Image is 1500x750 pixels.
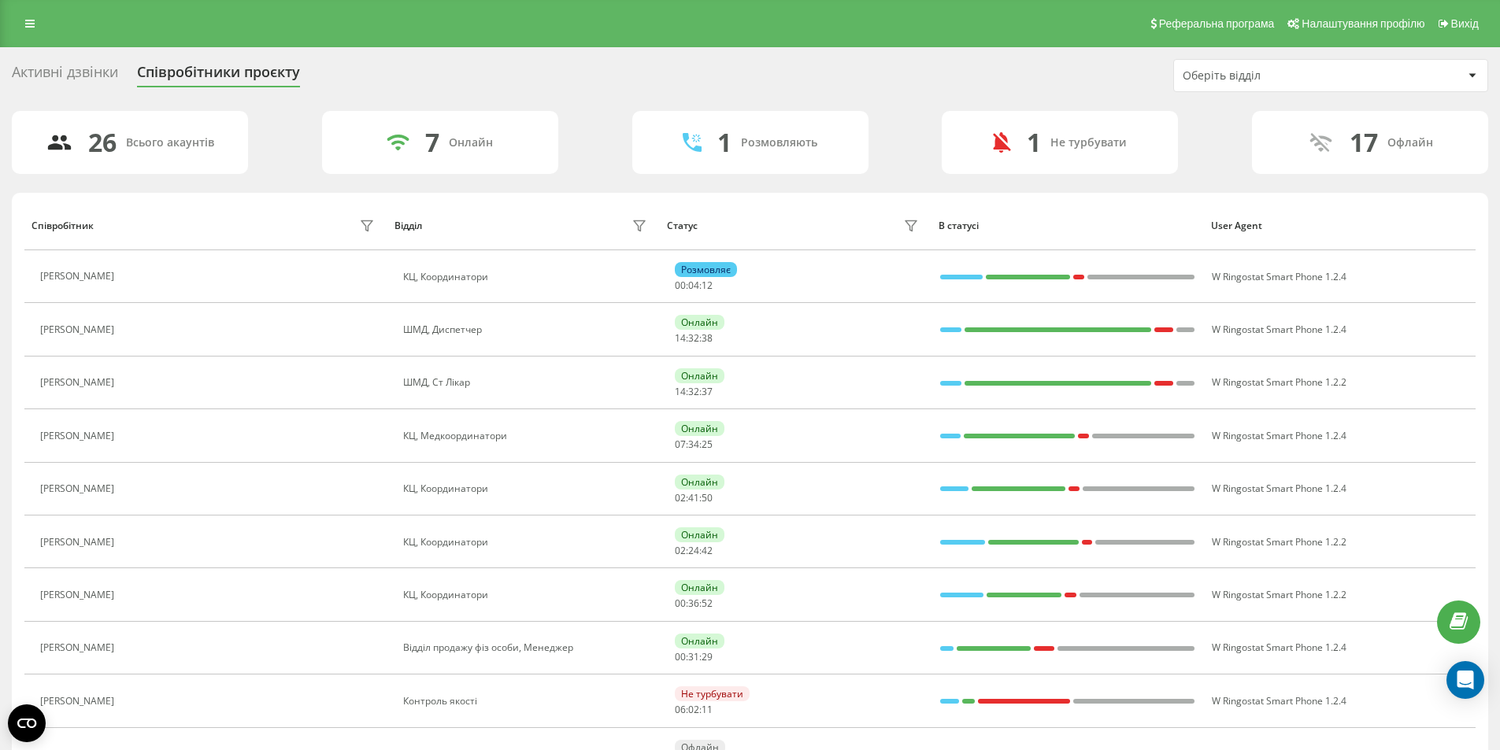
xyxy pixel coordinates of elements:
div: [PERSON_NAME] [40,589,118,600]
span: 02 [688,703,699,716]
div: : : [675,280,713,291]
div: КЦ, Координатори [403,272,651,283]
div: [PERSON_NAME] [40,430,118,442]
span: 38 [702,331,713,345]
div: Не турбувати [675,686,750,701]
div: : : [675,598,713,609]
span: 31 [688,650,699,663]
span: W Ringostat Smart Phone 1.2.4 [1212,482,1346,495]
span: W Ringostat Smart Phone 1.2.2 [1212,375,1346,389]
span: 00 [675,650,686,663]
div: Оберіть відділ [1183,69,1371,83]
span: W Ringostat Smart Phone 1.2.4 [1212,641,1346,654]
span: 07 [675,438,686,451]
div: [PERSON_NAME] [40,324,118,335]
div: Онлайн [675,634,724,648]
span: W Ringostat Smart Phone 1.2.2 [1212,588,1346,601]
span: 11 [702,703,713,716]
span: 42 [702,544,713,557]
div: : : [675,333,713,344]
div: Онлайн [675,527,724,542]
div: Контроль якості [403,696,651,707]
div: КЦ, Координатори [403,483,651,494]
div: В статусі [939,220,1196,231]
div: 26 [88,127,117,157]
span: 02 [675,544,686,557]
div: Відділ [394,220,422,231]
div: [PERSON_NAME] [40,696,118,707]
div: Статус [667,220,698,231]
div: Співробітник [31,220,94,231]
div: Офлайн [1387,136,1433,150]
span: 52 [702,597,713,610]
span: 25 [702,438,713,451]
span: W Ringostat Smart Phone 1.2.4 [1212,429,1346,442]
div: ШМД, Ст Лікар [403,377,651,388]
span: 50 [702,491,713,504]
span: Налаштування профілю [1302,17,1424,30]
div: [PERSON_NAME] [40,483,118,494]
span: W Ringostat Smart Phone 1.2.4 [1212,694,1346,708]
div: КЦ, Медкоординатори [403,430,651,442]
div: 1 [717,127,731,157]
div: User Agent [1211,220,1469,231]
span: 41 [688,491,699,504]
div: ШМД, Диспетчер [403,324,651,335]
span: W Ringostat Smart Phone 1.2.4 [1212,270,1346,283]
div: : : [675,545,713,556]
span: 14 [675,385,686,398]
span: 00 [675,279,686,292]
span: 12 [702,279,713,292]
span: 00 [675,597,686,610]
div: [PERSON_NAME] [40,537,118,548]
div: Розмовляє [675,262,737,277]
span: 24 [688,544,699,557]
div: Активні дзвінки [12,64,118,88]
div: [PERSON_NAME] [40,642,118,653]
span: 06 [675,703,686,716]
div: Онлайн [675,315,724,330]
div: Онлайн [675,475,724,490]
span: 37 [702,385,713,398]
span: 36 [688,597,699,610]
div: [PERSON_NAME] [40,377,118,388]
div: Онлайн [449,136,493,150]
span: 34 [688,438,699,451]
div: Онлайн [675,580,724,595]
div: 1 [1027,127,1041,157]
div: Розмовляють [741,136,817,150]
div: Відділ продажу фіз особи, Менеджер [403,642,651,653]
div: : : [675,704,713,715]
div: [PERSON_NAME] [40,271,118,282]
span: 32 [688,385,699,398]
div: Всього акаунтів [126,136,214,150]
div: 7 [425,127,439,157]
div: Онлайн [675,368,724,383]
span: W Ringostat Smart Phone 1.2.4 [1212,323,1346,336]
span: 14 [675,331,686,345]
div: : : [675,652,713,663]
span: 02 [675,491,686,504]
span: Вихід [1451,17,1479,30]
div: : : [675,439,713,450]
div: : : [675,386,713,397]
div: Open Intercom Messenger [1446,661,1484,699]
div: Онлайн [675,421,724,436]
div: Співробітники проєкту [137,64,300,88]
span: 04 [688,279,699,292]
div: Не турбувати [1050,136,1127,150]
span: 32 [688,331,699,345]
span: W Ringostat Smart Phone 1.2.2 [1212,535,1346,549]
span: Реферальна програма [1159,17,1275,30]
div: КЦ, Координатори [403,589,651,600]
div: 17 [1350,127,1378,157]
div: КЦ, Координатори [403,537,651,548]
div: : : [675,493,713,504]
span: 29 [702,650,713,663]
button: Open CMP widget [8,704,46,742]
